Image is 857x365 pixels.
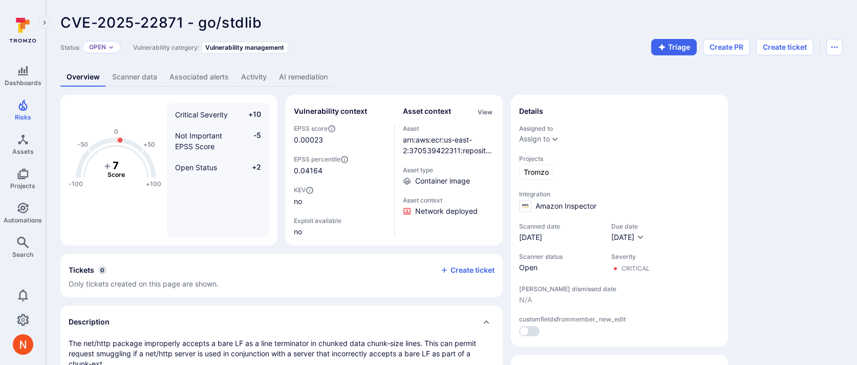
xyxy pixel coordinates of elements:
[60,44,80,51] span: Status:
[10,182,35,190] span: Projects
[69,317,110,327] h2: Description
[519,190,720,198] span: Integration
[163,68,235,87] a: Associated alerts
[622,265,650,273] div: Critical
[519,155,720,163] span: Projects
[519,262,601,273] span: Open
[651,39,697,55] button: Triage
[113,159,119,172] tspan: 7
[114,128,118,135] text: 0
[175,131,222,151] span: Not Important EPSS Score
[143,140,155,148] text: +50
[38,16,51,29] button: Expand navigation menu
[519,106,543,116] h2: Details
[403,125,495,132] span: Asset
[96,159,137,179] g: The vulnerability score is based on the parameters defined in the settings
[294,196,386,207] span: no
[4,216,42,224] span: Automations
[519,285,720,293] span: [PERSON_NAME] dismissed date
[12,251,33,258] span: Search
[13,334,33,355] img: ACg8ocIprwjrgDQnDsNSk9Ghn5p5-B8DpAKWoJ5Gi9syOE4K59tr4Q=s96-c
[98,266,106,274] span: 0
[415,206,478,216] span: Click to view evidence
[826,39,843,55] button: Options menu
[294,166,386,176] span: 0.04164
[403,196,495,204] span: Asset context
[273,68,334,87] a: AI remediation
[611,222,645,230] span: Due date
[611,232,645,242] button: [DATE]
[69,180,83,188] text: -100
[703,39,750,55] button: Create PR
[242,162,261,173] span: +2
[524,167,549,177] span: Tromzo
[756,39,813,55] button: Create ticket
[146,180,161,188] text: +100
[519,222,601,230] span: Scanned date
[60,254,503,297] section: tickets card
[5,79,41,87] span: Dashboards
[201,42,288,53] div: Vulnerability management
[235,68,273,87] a: Activity
[69,279,219,288] span: Only tickets created on this page are shown.
[519,253,601,260] span: Scanner status
[611,222,645,242] div: Due date field
[60,254,503,297] div: Collapse
[476,108,495,116] button: View
[77,140,88,148] text: -50
[294,227,386,237] span: no
[519,125,720,132] span: Assigned to
[415,176,470,186] span: Container image
[519,315,720,323] span: customfieldsfrommember_new_edit
[440,266,495,275] button: Create ticket
[294,135,323,145] span: 0.00023
[15,113,31,121] span: Risks
[60,14,262,31] span: CVE-2025-22871 - go/stdlib
[294,186,386,194] span: KEV
[12,148,34,155] span: Assets
[511,95,728,347] section: details card
[60,68,106,87] a: Overview
[108,171,125,178] text: Score
[69,265,94,275] h2: Tickets
[175,163,217,172] span: Open Status
[294,125,386,133] span: EPSS score
[242,109,261,120] span: +10
[175,110,228,119] span: Critical Severity
[41,18,48,27] i: Expand navigation menu
[519,135,550,143] button: Assign to
[476,106,495,117] div: Click to view all asset context details
[403,106,451,116] h2: Asset context
[535,201,596,211] span: Amazon Inspector
[294,106,367,116] h2: Vulnerability context
[519,165,553,180] a: Tromzo
[294,217,341,225] span: Exploit available
[403,135,495,198] a: arn:aws:ecr:us-east-2:370539422311:repository/polaris/cloud/sha256:48fdc295cd4bdb027398db2fa7d4f0...
[60,68,843,87] div: Vulnerability tabs
[133,44,199,51] span: Vulnerability category:
[519,295,720,305] span: N/A
[108,44,114,50] button: Expand dropdown
[551,135,559,143] button: Expand dropdown
[106,68,163,87] a: Scanner data
[294,155,386,164] span: EPSS percentile
[519,232,601,242] span: [DATE]
[60,306,503,338] div: Collapse description
[611,233,634,241] span: [DATE]
[13,334,33,355] div: Neeren Patki
[242,130,261,152] span: -5
[104,159,111,172] tspan: +
[89,43,106,51] button: Open
[403,166,495,174] span: Asset type
[611,253,650,260] span: Severity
